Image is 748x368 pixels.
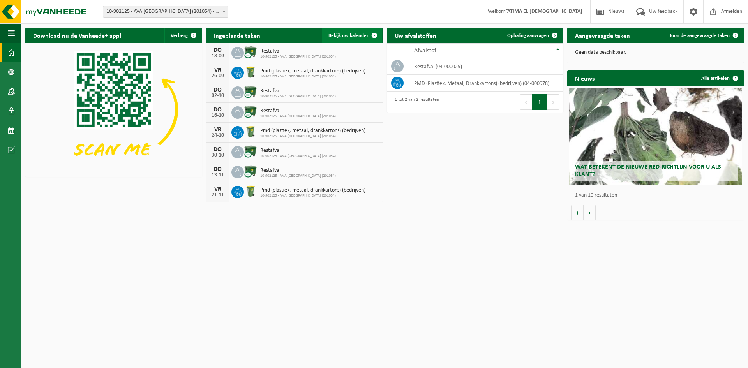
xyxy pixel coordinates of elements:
[260,94,336,99] span: 10-902125 - AVA [GEOGRAPHIC_DATA] (201054)
[210,166,226,173] div: DO
[210,186,226,192] div: VR
[244,46,257,59] img: WB-1100-CU
[244,85,257,99] img: WB-1100-CU
[244,165,257,178] img: WB-1100-CU
[210,87,226,93] div: DO
[695,70,743,86] a: Alle artikelen
[103,6,228,18] span: 10-902125 - AVA MECHELEN (201054) - MECHELEN
[244,105,257,118] img: WB-1100-CU
[547,94,559,110] button: Next
[260,88,336,94] span: Restafval
[507,33,549,38] span: Ophaling aanvragen
[520,94,532,110] button: Previous
[244,185,257,198] img: WB-0240-HPE-GN-50
[260,55,336,59] span: 10-902125 - AVA [GEOGRAPHIC_DATA] (201054)
[567,28,638,43] h2: Aangevraagde taken
[103,6,228,17] span: 10-902125 - AVA MECHELEN (201054) - MECHELEN
[210,192,226,198] div: 21-11
[210,73,226,79] div: 26-09
[501,28,563,43] a: Ophaling aanvragen
[575,193,740,198] p: 1 van 10 resultaten
[210,146,226,153] div: DO
[244,65,257,79] img: WB-0240-HPE-GN-50
[244,145,257,158] img: WB-1100-CU
[260,114,336,119] span: 10-902125 - AVA [GEOGRAPHIC_DATA] (201054)
[663,28,743,43] a: Toon de aangevraagde taken
[210,133,226,138] div: 24-10
[260,48,336,55] span: Restafval
[260,148,336,154] span: Restafval
[505,9,582,14] strong: FATIMA EL [DEMOGRAPHIC_DATA]
[575,50,736,55] p: Geen data beschikbaar.
[260,134,365,139] span: 10-902125 - AVA [GEOGRAPHIC_DATA] (201054)
[408,58,563,75] td: restafval (04-000029)
[569,88,743,185] a: Wat betekent de nieuwe RED-richtlijn voor u als klant?
[322,28,382,43] a: Bekijk uw kalender
[571,205,584,220] button: Vorige
[244,125,257,138] img: WB-0240-HPE-GN-50
[25,43,202,176] img: Download de VHEPlus App
[260,74,365,79] span: 10-902125 - AVA [GEOGRAPHIC_DATA] (201054)
[260,68,365,74] span: Pmd (plastiek, metaal, drankkartons) (bedrijven)
[210,53,226,59] div: 18-09
[171,33,188,38] span: Verberg
[575,164,721,178] span: Wat betekent de nieuwe RED-richtlijn voor u als klant?
[210,47,226,53] div: DO
[210,153,226,158] div: 30-10
[328,33,369,38] span: Bekijk uw kalender
[391,93,439,111] div: 1 tot 2 van 2 resultaten
[206,28,268,43] h2: Ingeplande taken
[414,48,436,54] span: Afvalstof
[210,107,226,113] div: DO
[260,194,365,198] span: 10-902125 - AVA [GEOGRAPHIC_DATA] (201054)
[210,113,226,118] div: 16-10
[210,127,226,133] div: VR
[584,205,596,220] button: Volgende
[260,154,336,158] span: 10-902125 - AVA [GEOGRAPHIC_DATA] (201054)
[387,28,444,43] h2: Uw afvalstoffen
[260,128,365,134] span: Pmd (plastiek, metaal, drankkartons) (bedrijven)
[669,33,730,38] span: Toon de aangevraagde taken
[532,94,547,110] button: 1
[260,174,336,178] span: 10-902125 - AVA [GEOGRAPHIC_DATA] (201054)
[567,70,602,86] h2: Nieuws
[164,28,201,43] button: Verberg
[260,167,336,174] span: Restafval
[25,28,129,43] h2: Download nu de Vanheede+ app!
[408,75,563,92] td: PMD (Plastiek, Metaal, Drankkartons) (bedrijven) (04-000978)
[210,173,226,178] div: 13-11
[260,108,336,114] span: Restafval
[210,93,226,99] div: 02-10
[210,67,226,73] div: VR
[260,187,365,194] span: Pmd (plastiek, metaal, drankkartons) (bedrijven)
